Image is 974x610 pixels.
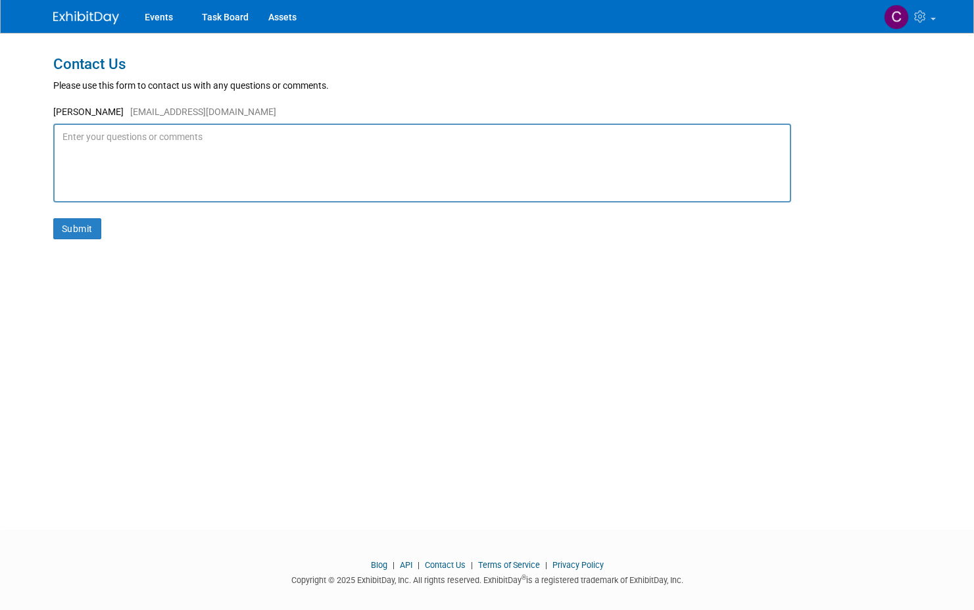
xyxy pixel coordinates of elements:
sup: ® [522,574,526,581]
a: Privacy Policy [552,560,604,570]
span: | [414,560,423,570]
a: Contact Us [425,560,466,570]
div: Please use this form to contact us with any questions or comments. [53,79,921,92]
img: Chris Ogletree [884,5,909,30]
div: [PERSON_NAME] [53,105,921,124]
a: Blog [371,560,387,570]
span: [EMAIL_ADDRESS][DOMAIN_NAME] [124,106,276,117]
span: | [468,560,476,570]
a: API [400,560,412,570]
button: Submit [53,218,101,239]
img: ExhibitDay [53,11,119,24]
span: | [542,560,550,570]
span: | [389,560,398,570]
h1: Contact Us [53,56,921,72]
a: Terms of Service [478,560,540,570]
